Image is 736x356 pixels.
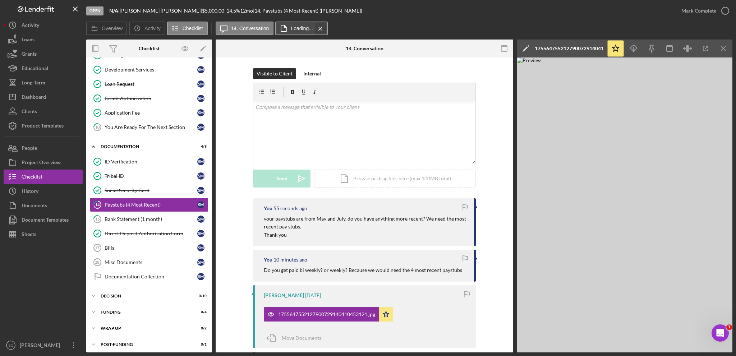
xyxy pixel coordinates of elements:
div: Grants [22,47,37,63]
div: S M [197,80,204,88]
label: Loading... [291,26,313,31]
div: Mark Complete [681,4,716,18]
div: Funding [101,310,189,314]
div: History [22,184,38,200]
a: Direct Deposit Authorization FormSM [90,226,208,241]
div: Social Security Card [105,188,197,193]
div: Activity [22,18,39,34]
div: Documentation [101,144,189,149]
button: Project Overview [4,155,83,170]
div: Project Overview [22,155,61,171]
div: S M [197,230,204,237]
div: Educational [22,61,48,77]
a: ID VerificationSM [90,154,208,169]
div: [PERSON_NAME] [PERSON_NAME] | [120,8,202,14]
div: [PERSON_NAME] [264,292,304,298]
div: Loans [22,32,34,48]
div: Product Templates [22,119,64,135]
a: History [4,184,83,198]
div: Documents [22,198,47,214]
time: 2025-08-29 17:51 [273,257,307,263]
div: | 14. Paystubs (4 Most Recent) ([PERSON_NAME]) [253,8,362,14]
a: Application FeeSM [90,106,208,120]
div: S M [197,201,204,208]
button: Sheets [4,227,83,241]
div: 0 / 1 [194,342,207,347]
div: 0 / 2 [194,326,207,330]
a: 14Paystubs (4 Most Recent)SM [90,198,208,212]
button: People [4,141,83,155]
button: Long-Term [4,75,83,90]
a: Checklist [4,170,83,184]
button: 14. Conversation [216,22,274,35]
div: Internal [303,68,321,79]
button: Overview [86,22,127,35]
div: Credit Authorization [105,96,197,101]
button: Checklist [167,22,208,35]
div: S M [197,172,204,180]
button: Clients [4,104,83,119]
div: S M [197,244,204,251]
div: 12 mo [240,8,253,14]
label: Checklist [183,26,203,31]
a: 10You Are Ready For The Next SectionSM [90,120,208,134]
time: 2025-08-29 18:01 [273,205,307,211]
div: S M [197,158,204,165]
div: Long-Term [22,75,45,92]
div: 14.5 % [226,8,240,14]
div: Misc Documents [105,259,197,265]
div: Decision [101,294,189,298]
div: S M [197,216,204,223]
button: Visible to Client [253,68,296,79]
div: Sheets [22,227,36,243]
div: Tribal ID [105,173,197,179]
div: 0 / 10 [194,294,207,298]
div: $5,000.00 [202,8,226,14]
div: Application Fee [105,110,197,116]
a: Credit AuthorizationSM [90,91,208,106]
div: S M [197,109,204,116]
div: You [264,205,272,211]
span: 1 [726,324,732,330]
div: [PERSON_NAME] [18,338,65,354]
div: 14. Conversation [346,46,383,51]
div: | [109,8,120,14]
button: Dashboard [4,90,83,104]
label: 14. Conversation [231,26,269,31]
span: Move Documents [282,335,321,341]
button: Loading... [275,22,328,35]
time: 2025-08-19 23:52 [305,292,321,298]
button: Move Documents [264,329,328,347]
div: People [22,141,37,157]
div: Send [276,170,287,188]
button: Loans [4,32,83,47]
a: Tribal IDSM [90,169,208,183]
div: Direct Deposit Authorization Form [105,231,197,236]
a: Documentation CollectionSM [90,269,208,284]
tspan: 10 [95,125,100,129]
button: Educational [4,61,83,75]
tspan: 18 [95,260,99,264]
button: Send [253,170,310,188]
a: Documents [4,198,83,213]
div: Checklist [139,46,160,51]
div: S M [197,124,204,131]
a: Activity [4,18,83,32]
div: 0 / 4 [194,310,207,314]
div: Checklist [22,170,42,186]
div: Document Templates [22,213,69,229]
div: Development Services [105,67,197,73]
div: Post-Funding [101,342,189,347]
div: S M [197,187,204,194]
button: Document Templates [4,213,83,227]
button: SC[PERSON_NAME] [4,338,83,352]
a: Product Templates [4,119,83,133]
tspan: 17 [95,246,99,250]
div: Loan Request [105,81,197,87]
